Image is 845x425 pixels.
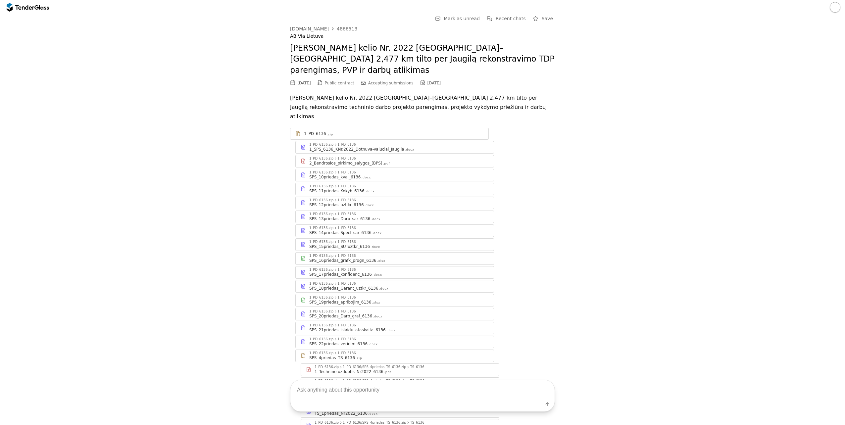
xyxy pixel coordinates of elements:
[309,296,333,299] div: 1_PD_6136.zip
[309,341,368,347] div: SPS_22priedas_verinim_6136
[371,217,380,221] div: .docx
[295,224,494,237] a: 1_PD_6136.zip1_PD_6136SPS_14priedas_Specl_sar_6136.docx
[309,147,404,152] div: 1_SPS_6136_KNr.2022_Dotnuva-Valuciai_Jaugila
[295,197,494,209] a: 1_PD_6136.zip1_PD_6136SPS_12priedas_uztikr_6136.docx
[373,273,382,277] div: .docx
[337,296,356,299] div: 1_PD_6136
[377,259,385,263] div: .xlsx
[309,272,372,277] div: SPS_17priedas_konfidenc_6136
[309,254,333,258] div: 1_PD_6136.zip
[301,363,499,376] a: 1_PD_6136.zip1_PD_6136/SPS_4priedas_TS_6136.zipTS_61361_Technine uzduotis_Nr2022_6136.pdf
[309,300,371,305] div: SPS_19priedas_apribojim_6136
[337,26,357,31] div: 4866513
[337,240,356,244] div: 1_PD_6136
[433,15,482,23] button: Mark as unread
[368,81,414,85] span: Accepting submissions
[315,365,339,369] div: 1_PD_6136.zip
[386,328,396,333] div: .docx
[309,143,333,146] div: 1_PD_6136.zip
[309,171,333,174] div: 1_PD_6136.zip
[365,189,375,194] div: .docx
[295,280,494,293] a: 1_PD_6136.zip1_PD_6136SPS_18priedas_Garant_uztkr_6136.docx
[309,212,333,216] div: 1_PD_6136.zip
[337,352,356,355] div: 1_PD_6136
[309,338,333,341] div: 1_PD_6136.zip
[337,199,356,202] div: 1_PD_6136
[295,266,494,279] a: 1_PD_6136.zip1_PD_6136SPS_17priedas_konfidenc_6136.docx
[309,258,376,263] div: SPS_16priedas_grafk_progn_6136
[337,338,356,341] div: 1_PD_6136
[295,350,494,362] a: 1_PD_6136.zip1_PD_6136SPS_4priedas_TS_6136.zip
[337,268,356,271] div: 1_PD_6136
[362,175,371,180] div: .docx
[309,161,382,166] div: 2_Bendrosios_pirkimo_salygos_(BPS)
[337,171,356,174] div: 1_PD_6136
[379,287,389,291] div: .docx
[372,231,382,235] div: .docx
[531,15,555,23] button: Save
[304,131,326,136] div: 1_PD_6136
[405,148,415,152] div: .docx
[410,365,424,369] div: TS_6136
[295,155,494,167] a: 1_PD_6136.zip1_PD_61362_Bendrosios_pirkimo_salygos_(BPS).pdf
[295,169,494,181] a: 1_PD_6136.zip1_PD_6136SPS_10priedas_kval_6136.docx
[290,93,555,121] p: [PERSON_NAME] kelio Nr. 2022 [GEOGRAPHIC_DATA]–[GEOGRAPHIC_DATA] 2,477 km tilto per Jaugilą rekon...
[309,185,333,188] div: 1_PD_6136.zip
[290,26,357,31] a: [DOMAIN_NAME]4866513
[327,132,333,137] div: .zip
[356,356,362,360] div: .zip
[309,355,355,360] div: SPS_4priedas_TS_6136
[337,310,356,313] div: 1_PD_6136
[290,26,329,31] div: [DOMAIN_NAME]
[309,282,333,285] div: 1_PD_6136.zip
[295,322,494,334] a: 1_PD_6136.zip1_PD_6136SPS_21priedas_islaidu_ataskaita_6136.docx
[373,314,382,319] div: .docx
[368,342,378,347] div: .docx
[309,226,333,230] div: 1_PD_6136.zip
[309,157,333,160] div: 1_PD_6136.zip
[295,238,494,251] a: 1_PD_6136.zip1_PD_6136SPS_15priedas_SUTuztkr_6136.docx
[337,324,356,327] div: 1_PD_6136
[337,282,356,285] div: 1_PD_6136
[337,254,356,258] div: 1_PD_6136
[297,81,311,85] div: [DATE]
[309,199,333,202] div: 1_PD_6136.zip
[496,16,526,21] span: Recent chats
[427,81,441,85] div: [DATE]
[309,352,333,355] div: 1_PD_6136.zip
[309,327,386,333] div: SPS_21priedas_islaidu_ataskaita_6136
[309,188,365,194] div: SPS_11priedas_Kokyb_6136
[343,365,406,369] div: 1_PD_6136/SPS_4priedas_TS_6136.zip
[325,81,354,85] span: Public contract
[295,308,494,320] a: 1_PD_6136.zip1_PD_6136SPS_20priedas_Darb_graf_6136.docx
[309,240,333,244] div: 1_PD_6136.zip
[337,157,356,160] div: 1_PD_6136
[337,226,356,230] div: 1_PD_6136
[309,324,333,327] div: 1_PD_6136.zip
[337,212,356,216] div: 1_PD_6136
[309,268,333,271] div: 1_PD_6136.zip
[309,286,378,291] div: SPS_18priedas_Garant_uztkr_6136
[444,16,480,21] span: Mark as unread
[337,185,356,188] div: 1_PD_6136
[309,313,372,319] div: SPS_20priedas_Darb_graf_6136
[372,301,380,305] div: .xlsx
[290,33,555,39] div: AB Via Lietuva
[295,211,494,223] a: 1_PD_6136.zip1_PD_6136SPS_13priedas_Darb_sar_6136.docx
[309,310,333,313] div: 1_PD_6136.zip
[371,245,380,249] div: .docx
[542,16,553,21] span: Save
[337,143,356,146] div: 1_PD_6136
[383,162,390,166] div: .pdf
[295,336,494,348] a: 1_PD_6136.zip1_PD_6136SPS_22priedas_verinim_6136.docx
[365,203,374,208] div: .docx
[309,244,370,249] div: SPS_15priedas_SUTuztkr_6136
[295,183,494,195] a: 1_PD_6136.zip1_PD_6136SPS_11priedas_Kokyb_6136.docx
[485,15,528,23] button: Recent chats
[309,174,361,180] div: SPS_10priedas_kval_6136
[309,202,364,208] div: SPS_12priedas_uztikr_6136
[290,128,489,140] a: 1_PD_6136.zip
[290,43,555,76] h2: [PERSON_NAME] kelio Nr. 2022 [GEOGRAPHIC_DATA]–[GEOGRAPHIC_DATA] 2,477 km tilto per Jaugilą rekon...
[295,252,494,265] a: 1_PD_6136.zip1_PD_6136SPS_16priedas_grafk_progn_6136.xlsx
[295,294,494,307] a: 1_PD_6136.zip1_PD_6136SPS_19priedas_apribojim_6136.xlsx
